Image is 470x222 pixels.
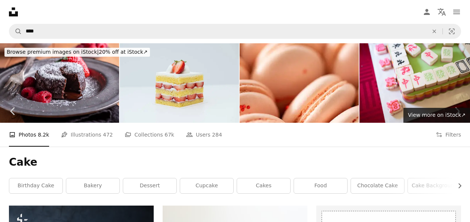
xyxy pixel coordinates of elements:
button: Clear [426,24,442,38]
h1: Cake [9,156,461,169]
a: food [294,178,347,193]
a: cupcake [180,178,233,193]
img: Pink macarons in a box [240,43,359,123]
a: View more on iStock↗ [403,108,470,123]
form: Find visuals sitewide [9,24,461,39]
a: Collections 67k [125,123,174,147]
span: 472 [103,131,113,139]
a: birthday cake [9,178,63,193]
a: chocolate cake [351,178,404,193]
span: View more on iStock ↗ [408,112,466,118]
a: Log in / Sign up [419,4,434,19]
a: bakery [66,178,119,193]
button: Menu [449,4,464,19]
span: Browse premium images on iStock | [7,49,99,55]
a: cakes [237,178,290,193]
img: Strawberry cake on white background [120,43,239,123]
a: cake background [408,178,461,193]
button: Search Unsplash [9,24,22,38]
a: Next [444,75,470,147]
a: Illustrations 472 [61,123,113,147]
span: 67k [164,131,174,139]
span: 20% off at iStock ↗ [7,49,148,55]
button: Visual search [443,24,461,38]
button: Language [434,4,449,19]
a: dessert [123,178,176,193]
a: Home — Unsplash [9,7,18,16]
span: 284 [212,131,222,139]
button: Filters [436,123,461,147]
a: Users 284 [186,123,222,147]
button: scroll list to the right [453,178,461,193]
